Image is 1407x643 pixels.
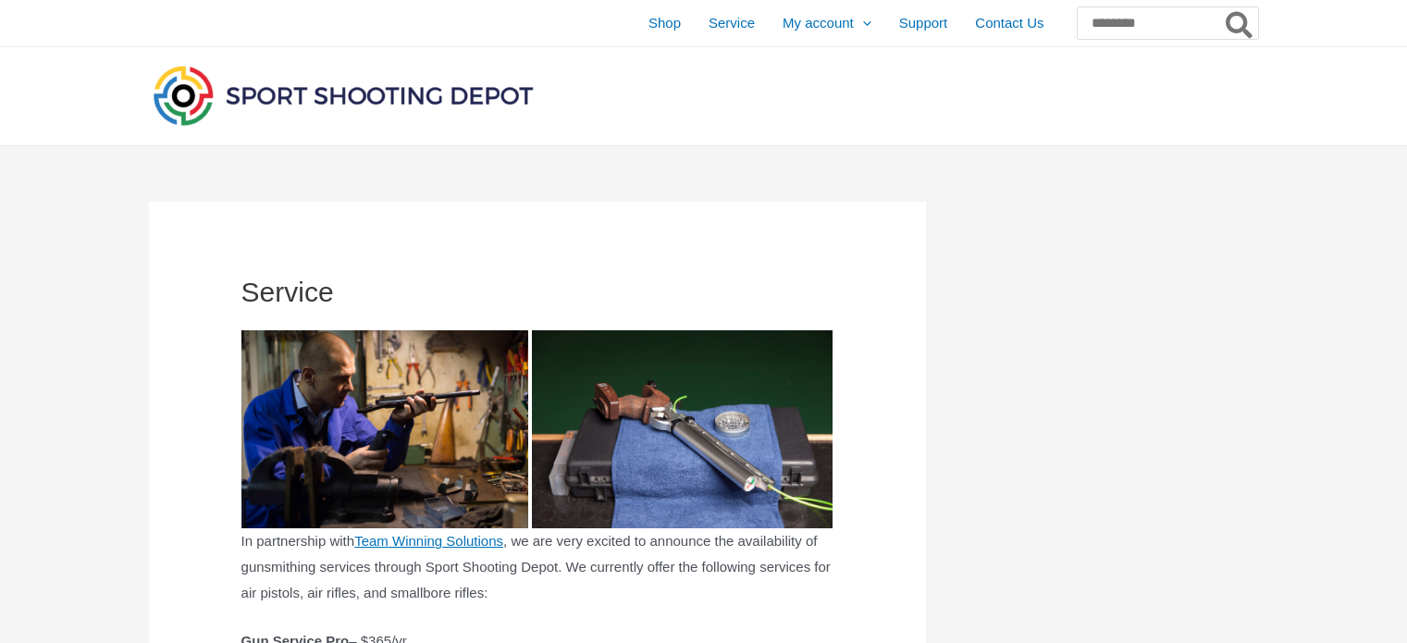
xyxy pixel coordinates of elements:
[532,330,833,529] img: Open image 1 of 2 in full-screen
[241,276,833,309] h1: Service
[1222,7,1258,39] button: Search
[354,533,503,549] a: Team Winning Solutions
[149,61,537,130] img: Sport Shooting Depot
[241,330,529,529] img: Open image 1 of 2 in full-screen
[241,528,833,606] p: In partnership with , we are very excited to announce the availability of gunsmithing services th...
